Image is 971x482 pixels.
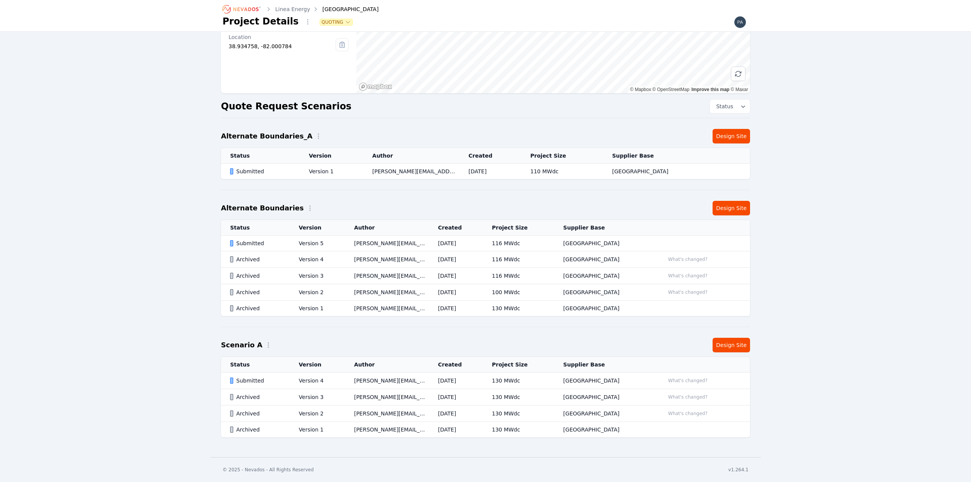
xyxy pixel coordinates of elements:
[603,148,719,164] th: Supplier Base
[345,268,429,284] td: [PERSON_NAME][EMAIL_ADDRESS][PERSON_NAME][DOMAIN_NAME]
[554,284,655,301] td: [GEOGRAPHIC_DATA]
[554,357,655,373] th: Supplier Base
[290,301,345,316] td: Version 1
[345,236,429,251] td: [PERSON_NAME][EMAIL_ADDRESS][PERSON_NAME][DOMAIN_NAME]
[713,103,733,110] span: Status
[221,284,750,301] tr: ArchivedVersion 2[PERSON_NAME][EMAIL_ADDRESS][PERSON_NAME][DOMAIN_NAME][DATE]100 MWdc[GEOGRAPHIC_...
[221,100,351,112] h2: Quote Request Scenarios
[320,19,352,25] button: Quoting
[290,236,345,251] td: Version 5
[554,220,655,236] th: Supplier Base
[731,87,748,92] a: Maxar
[290,284,345,301] td: Version 2
[554,373,655,389] td: [GEOGRAPHIC_DATA]
[300,164,363,179] td: Version 1
[222,467,314,473] div: © 2025 - Nevados - All Rights Reserved
[345,284,429,301] td: [PERSON_NAME][EMAIL_ADDRESS][PERSON_NAME][DOMAIN_NAME]
[221,203,304,213] h2: Alternate Boundaries
[713,201,750,215] a: Design Site
[483,301,554,316] td: 130 MWdc
[483,236,554,251] td: 116 MWdc
[429,422,483,438] td: [DATE]
[665,393,711,401] button: What's changed?
[429,251,483,268] td: [DATE]
[290,389,345,405] td: Version 3
[290,405,345,422] td: Version 2
[222,3,378,15] nav: Breadcrumb
[665,272,711,280] button: What's changed?
[554,389,655,405] td: [GEOGRAPHIC_DATA]
[483,251,554,268] td: 116 MWdc
[665,409,711,418] button: What's changed?
[665,288,711,296] button: What's changed?
[221,148,300,164] th: Status
[429,301,483,316] td: [DATE]
[483,220,554,236] th: Project Size
[312,5,378,13] div: [GEOGRAPHIC_DATA]
[290,422,345,438] td: Version 1
[429,220,483,236] th: Created
[483,268,554,284] td: 116 MWdc
[300,148,363,164] th: Version
[630,87,651,92] a: Mapbox
[728,467,749,473] div: v1.264.1
[483,284,554,301] td: 100 MWdc
[230,410,286,417] div: Archived
[345,405,429,422] td: [PERSON_NAME][EMAIL_ADDRESS][PERSON_NAME][DOMAIN_NAME]
[710,99,750,113] button: Status
[483,373,554,389] td: 130 MWdc
[603,164,719,179] td: [GEOGRAPHIC_DATA]
[221,251,750,268] tr: ArchivedVersion 4[PERSON_NAME][EMAIL_ADDRESS][PERSON_NAME][DOMAIN_NAME][DATE]116 MWdc[GEOGRAPHIC_...
[653,87,690,92] a: OpenStreetMap
[460,164,521,179] td: [DATE]
[554,405,655,422] td: [GEOGRAPHIC_DATA]
[363,148,460,164] th: Author
[275,5,310,13] a: Linea Energy
[713,129,750,143] a: Design Site
[290,357,345,373] th: Version
[290,251,345,268] td: Version 4
[222,15,299,28] h1: Project Details
[230,272,286,280] div: Archived
[221,131,312,142] h2: Alternate Boundaries_A
[221,405,750,422] tr: ArchivedVersion 2[PERSON_NAME][EMAIL_ADDRESS][PERSON_NAME][DOMAIN_NAME][DATE]130 MWdc[GEOGRAPHIC_...
[290,268,345,284] td: Version 3
[221,164,750,179] tr: SubmittedVersion 1[PERSON_NAME][EMAIL_ADDRESS][PERSON_NAME][DOMAIN_NAME][DATE]110 MWdc[GEOGRAPHIC...
[345,357,429,373] th: Author
[221,357,290,373] th: Status
[290,373,345,389] td: Version 4
[230,426,286,433] div: Archived
[230,305,286,312] div: Archived
[429,284,483,301] td: [DATE]
[221,422,750,438] tr: ArchivedVersion 1[PERSON_NAME][EMAIL_ADDRESS][PERSON_NAME][DOMAIN_NAME][DATE]130 MWdc[GEOGRAPHIC_...
[483,389,554,405] td: 130 MWdc
[230,288,286,296] div: Archived
[363,164,460,179] td: [PERSON_NAME][EMAIL_ADDRESS][PERSON_NAME][DOMAIN_NAME]
[345,301,429,316] td: [PERSON_NAME][EMAIL_ADDRESS][PERSON_NAME][DOMAIN_NAME]
[483,422,554,438] td: 130 MWdc
[460,148,521,164] th: Created
[221,220,290,236] th: Status
[483,357,554,373] th: Project Size
[554,236,655,251] td: [GEOGRAPHIC_DATA]
[554,301,655,316] td: [GEOGRAPHIC_DATA]
[429,268,483,284] td: [DATE]
[554,422,655,438] td: [GEOGRAPHIC_DATA]
[345,389,429,405] td: [PERSON_NAME][EMAIL_ADDRESS][PERSON_NAME][DOMAIN_NAME]
[734,16,746,28] img: paul.mcmillan@nevados.solar
[429,236,483,251] td: [DATE]
[221,301,750,316] tr: ArchivedVersion 1[PERSON_NAME][EMAIL_ADDRESS][PERSON_NAME][DOMAIN_NAME][DATE]130 MWdc[GEOGRAPHIC_...
[221,268,750,284] tr: ArchivedVersion 3[PERSON_NAME][EMAIL_ADDRESS][PERSON_NAME][DOMAIN_NAME][DATE]116 MWdc[GEOGRAPHIC_...
[429,357,483,373] th: Created
[230,377,286,384] div: Submitted
[345,220,429,236] th: Author
[230,256,286,263] div: Archived
[345,373,429,389] td: [PERSON_NAME][EMAIL_ADDRESS][PERSON_NAME][DOMAIN_NAME]
[429,389,483,405] td: [DATE]
[230,393,286,401] div: Archived
[483,405,554,422] td: 130 MWdc
[290,220,345,236] th: Version
[665,376,711,385] button: What's changed?
[359,82,392,91] a: Mapbox homepage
